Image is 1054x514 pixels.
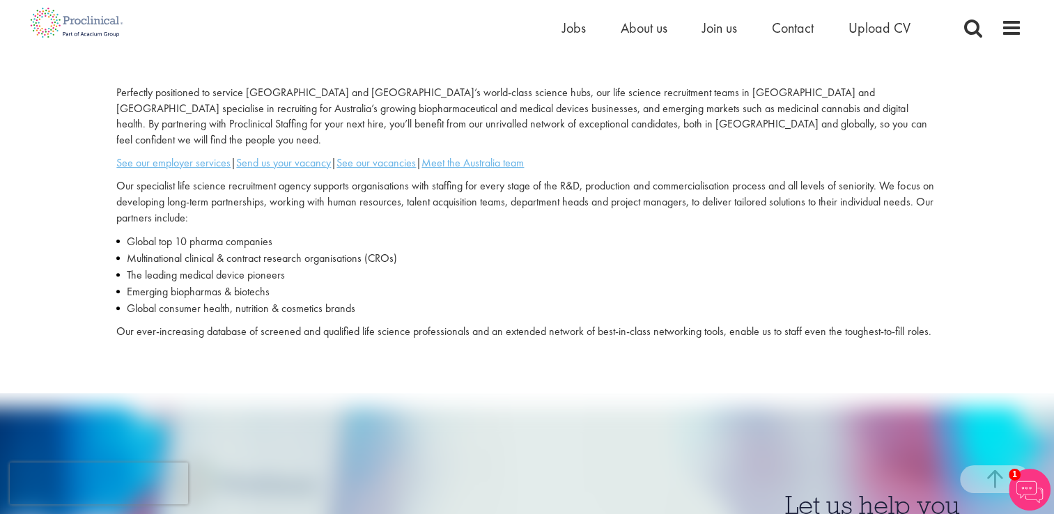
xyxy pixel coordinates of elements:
[621,19,667,37] a: About us
[116,250,937,267] li: Multinational clinical & contract research organisations (CROs)
[848,19,910,37] a: Upload CV
[116,324,937,340] p: Our ever-increasing database of screened and qualified life science professionals and an extended...
[10,462,188,504] iframe: reCAPTCHA
[421,155,524,170] a: Meet the Australia team
[116,283,937,300] li: Emerging biopharmas & biotechs
[1009,469,1051,511] img: Chatbot
[116,300,937,317] li: Global consumer health, nutrition & cosmetics brands
[336,155,416,170] a: See our vacancies
[116,155,937,171] p: | | |
[562,19,586,37] a: Jobs
[116,233,937,250] li: Global top 10 pharma companies
[702,19,737,37] a: Join us
[116,155,231,170] a: See our employer services
[236,155,331,170] a: Send us your vacancy
[116,85,937,148] p: Perfectly positioned to service [GEOGRAPHIC_DATA] and [GEOGRAPHIC_DATA]’s world-class science hub...
[772,19,814,37] a: Contact
[116,267,937,283] li: The leading medical device pioneers
[116,178,937,226] p: Our specialist life science recruitment agency supports organisations with staffing for every sta...
[1009,469,1021,481] span: 1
